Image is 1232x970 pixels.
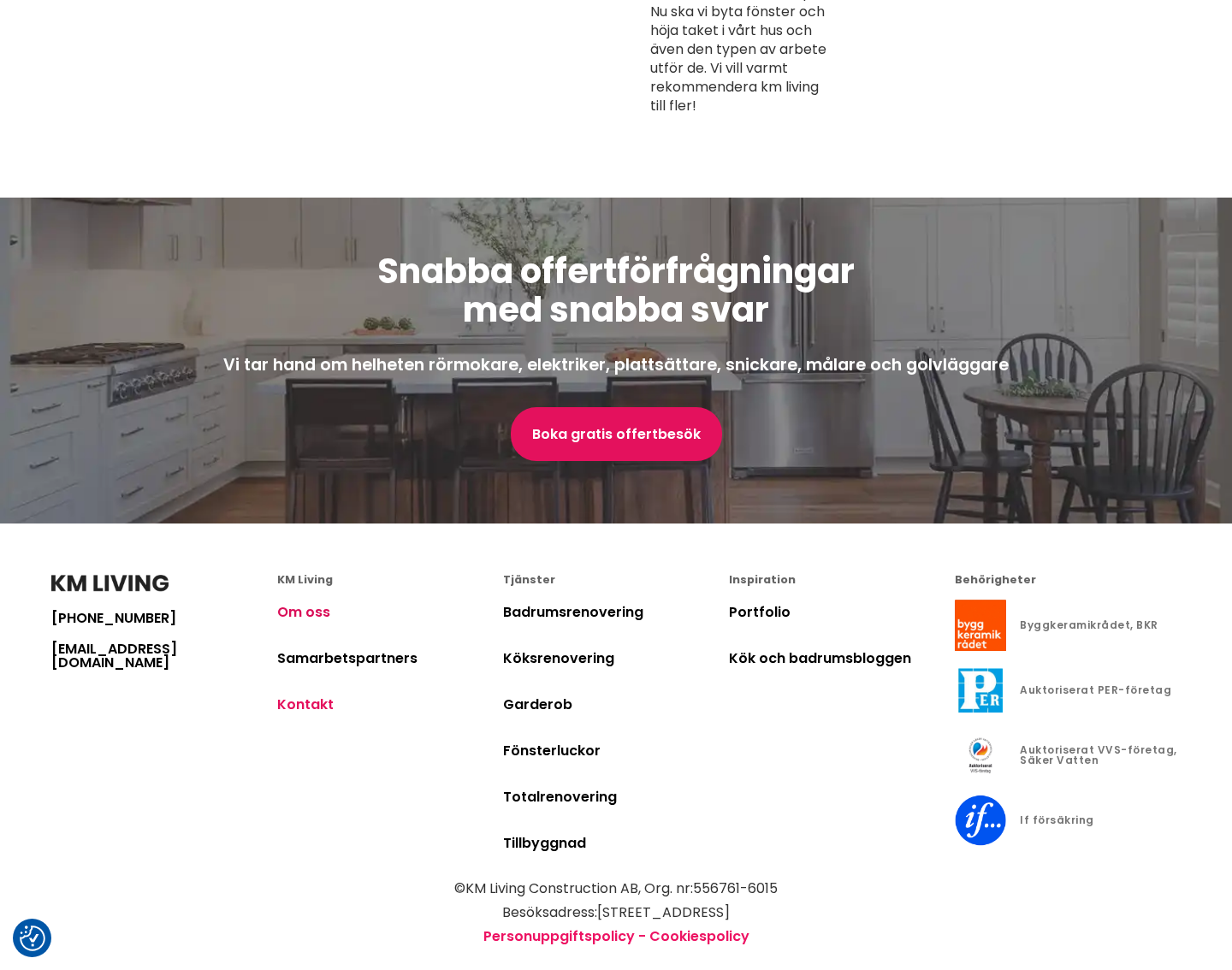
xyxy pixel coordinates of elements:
a: Badrumsrenovering [503,602,643,622]
div: Auktoriserat PER-företag [1020,685,1171,695]
div: If försäkring [1020,815,1094,825]
a: Garderob [503,695,572,714]
div: Behörigheter [955,575,1181,586]
div: KM Living [277,575,503,586]
div: Auktoriserat VVS-företag, Säker Vatten [1020,745,1181,766]
a: Totalrenovering [503,787,617,807]
img: If försäkring [955,795,1006,846]
div: Tjänster [503,575,729,586]
a: Personuppgiftspolicy - [483,926,646,946]
a: Portfolio [729,602,791,622]
img: Byggkeramikrådet, BKR [955,600,1006,651]
img: Revisit consent button [20,926,45,951]
a: Samarbetspartners [277,648,418,668]
div: Inspiration [729,575,955,586]
a: Kontakt [277,695,334,714]
a: Om oss [277,602,330,622]
p: © KM Living Construction AB , Org. nr: 556761-6015 Besöksadress: [STREET_ADDRESS] [51,877,1181,925]
a: Boka gratis offertbesök [511,407,722,461]
img: Auktoriserat VVS-företag, Säker Vatten [955,730,1006,781]
a: [EMAIL_ADDRESS][DOMAIN_NAME] [51,642,277,670]
a: Fönsterluckor [503,741,601,760]
button: Samtyckesinställningar [20,926,45,951]
div: Byggkeramikrådet, BKR [1020,620,1158,630]
img: KM Living [51,575,169,592]
a: Köksrenovering [503,648,614,668]
a: Tillbyggnad [503,833,586,853]
a: Kök och badrumsbloggen [729,648,911,668]
a: [PHONE_NUMBER] [51,612,277,625]
img: Auktoriserat PER-företag [955,665,1006,716]
a: Cookiespolicy [649,926,749,946]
